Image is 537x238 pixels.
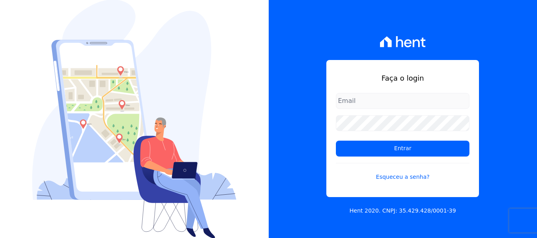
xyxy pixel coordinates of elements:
p: Hent 2020. CNPJ: 35.429.428/0001-39 [349,207,456,215]
h1: Faça o login [336,73,469,83]
a: Esqueceu a senha? [336,163,469,181]
input: Entrar [336,141,469,157]
input: Email [336,93,469,109]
